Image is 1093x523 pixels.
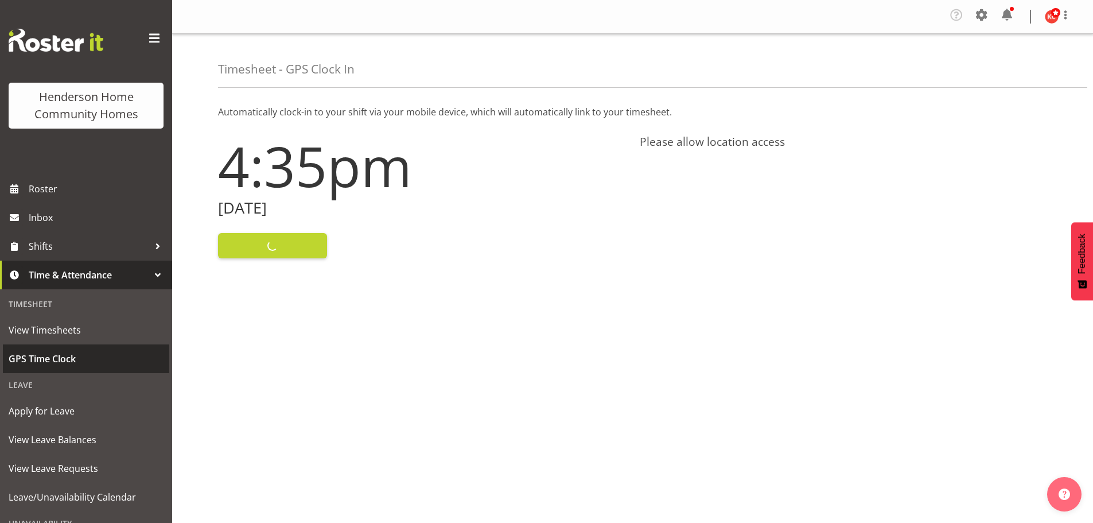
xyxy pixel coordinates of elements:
[3,454,169,483] a: View Leave Requests
[29,180,166,197] span: Roster
[9,460,164,477] span: View Leave Requests
[9,321,164,339] span: View Timesheets
[3,344,169,373] a: GPS Time Clock
[29,238,149,255] span: Shifts
[1077,234,1087,274] span: Feedback
[20,88,152,123] div: Henderson Home Community Homes
[9,402,164,420] span: Apply for Leave
[1045,10,1059,24] img: kirsty-crossley8517.jpg
[9,350,164,367] span: GPS Time Clock
[3,316,169,344] a: View Timesheets
[3,292,169,316] div: Timesheet
[3,397,169,425] a: Apply for Leave
[1071,222,1093,300] button: Feedback - Show survey
[29,209,166,226] span: Inbox
[218,63,355,76] h4: Timesheet - GPS Clock In
[3,373,169,397] div: Leave
[3,483,169,512] a: Leave/Unavailability Calendar
[9,29,103,52] img: Rosterit website logo
[218,105,1047,119] p: Automatically clock-in to your shift via your mobile device, which will automatically link to you...
[29,266,149,284] span: Time & Attendance
[218,199,626,217] h2: [DATE]
[1059,489,1070,500] img: help-xxl-2.png
[640,135,1048,149] h4: Please allow location access
[3,425,169,454] a: View Leave Balances
[9,431,164,448] span: View Leave Balances
[218,135,626,197] h1: 4:35pm
[9,489,164,506] span: Leave/Unavailability Calendar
